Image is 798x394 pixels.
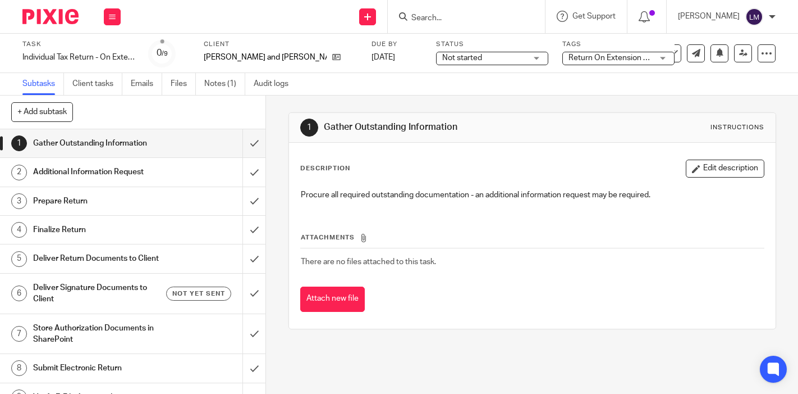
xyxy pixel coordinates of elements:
[300,119,318,137] div: 1
[301,189,764,201] p: Procure all required outstanding documentation - an additional information request may be required.
[372,40,422,49] label: Due by
[162,51,168,57] small: /9
[11,286,27,301] div: 6
[33,250,166,267] h1: Deliver Return Documents to Client
[562,40,675,49] label: Tags
[204,73,245,95] a: Notes (1)
[171,73,196,95] a: Files
[254,73,297,95] a: Audit logs
[33,193,166,210] h1: Prepare Return
[11,360,27,376] div: 8
[301,234,355,241] span: Attachments
[22,40,135,49] label: Task
[300,164,350,173] p: Description
[11,222,27,238] div: 4
[33,221,166,238] h1: Finalize Return
[410,13,511,24] input: Search
[204,52,327,63] p: [PERSON_NAME] and [PERSON_NAME]
[33,135,166,152] h1: Gather Outstanding Information
[372,53,395,61] span: [DATE]
[22,73,64,95] a: Subtasks
[22,52,135,63] div: Individual Tax Return - On Extension
[33,320,166,348] h1: Store Authorization Documents in SharePoint
[572,12,616,20] span: Get Support
[442,54,482,62] span: Not started
[710,123,764,132] div: Instructions
[22,9,79,24] img: Pixie
[204,40,357,49] label: Client
[11,135,27,151] div: 1
[11,102,73,121] button: + Add subtask
[686,160,764,178] button: Edit description
[11,251,27,267] div: 5
[11,193,27,209] div: 3
[300,287,365,312] button: Attach new file
[568,54,654,62] span: Return On Extension + 2
[11,326,27,342] div: 7
[33,164,166,180] h1: Additional Information Request
[11,165,27,180] div: 2
[157,47,168,60] div: 0
[172,289,225,298] span: Not yet sent
[33,279,166,308] h1: Deliver Signature Documents to Client
[324,121,556,133] h1: Gather Outstanding Information
[72,73,122,95] a: Client tasks
[301,258,436,266] span: There are no files attached to this task.
[678,11,740,22] p: [PERSON_NAME]
[745,8,763,26] img: svg%3E
[436,40,548,49] label: Status
[33,360,166,377] h1: Submit Electronic Return
[131,73,162,95] a: Emails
